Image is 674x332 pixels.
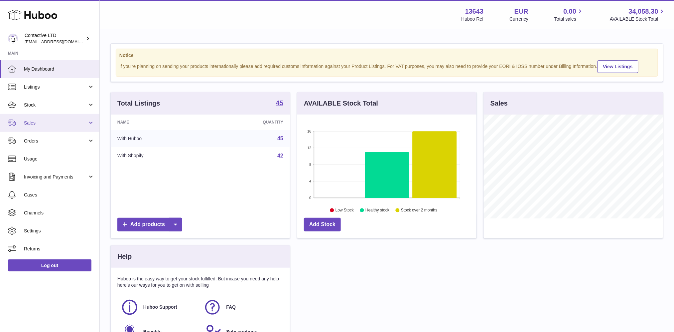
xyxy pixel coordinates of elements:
[629,7,658,16] span: 34,058.30
[24,228,94,234] span: Settings
[111,130,207,147] td: With Huboo
[277,153,283,159] a: 42
[117,276,283,288] p: Huboo is the easy way to get your stock fulfilled. But incase you need any help here's our ways f...
[8,34,18,44] img: soul@SOWLhome.com
[304,99,378,108] h3: AVAILABLE Stock Total
[309,179,311,183] text: 4
[143,304,177,310] span: Huboo Support
[24,210,94,216] span: Channels
[465,7,484,16] strong: 13643
[510,16,529,22] div: Currency
[24,66,94,72] span: My Dashboard
[119,52,654,59] strong: Notice
[24,120,87,126] span: Sales
[610,7,666,22] a: 34,058.30 AVAILABLE Stock Total
[462,16,484,22] div: Huboo Ref
[514,7,528,16] strong: EUR
[610,16,666,22] span: AVAILABLE Stock Total
[309,196,311,200] text: 0
[277,136,283,141] a: 45
[304,218,341,231] a: Add Stock
[554,16,584,22] span: Total sales
[117,99,160,108] h3: Total Listings
[203,298,280,316] a: FAQ
[25,32,84,45] div: Contactive LTD
[119,59,654,73] div: If you're planning on sending your products internationally please add required customs informati...
[598,60,638,73] a: View Listings
[24,246,94,252] span: Returns
[24,84,87,90] span: Listings
[564,7,577,16] span: 0.00
[207,115,290,130] th: Quantity
[24,174,87,180] span: Invoicing and Payments
[24,192,94,198] span: Cases
[24,156,94,162] span: Usage
[276,100,283,108] a: 45
[24,102,87,108] span: Stock
[111,147,207,165] td: With Shopify
[226,304,236,310] span: FAQ
[117,218,182,231] a: Add products
[121,298,197,316] a: Huboo Support
[8,259,91,271] a: Log out
[25,39,98,44] span: [EMAIL_ADDRESS][DOMAIN_NAME]
[24,138,87,144] span: Orders
[490,99,508,108] h3: Sales
[276,100,283,106] strong: 45
[309,163,311,166] text: 8
[365,208,390,213] text: Healthy stock
[307,129,311,133] text: 16
[307,146,311,150] text: 12
[117,252,132,261] h3: Help
[111,115,207,130] th: Name
[554,7,584,22] a: 0.00 Total sales
[401,208,437,213] text: Stock over 2 months
[336,208,354,213] text: Low Stock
